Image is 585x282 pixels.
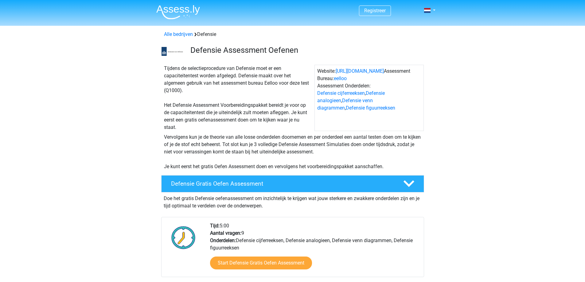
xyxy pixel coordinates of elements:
img: Klok [168,222,199,253]
b: Onderdelen: [210,238,236,243]
h4: Defensie Gratis Oefen Assessment [171,180,393,187]
b: Tijd: [210,223,220,229]
a: Defensie analogieen [317,90,385,103]
h3: Defensie Assessment Oefenen [190,45,419,55]
a: Defensie cijferreeksen [317,90,365,96]
a: Registreer [364,8,386,14]
a: Alle bedrijven [164,31,193,37]
a: Defensie figuurreeksen [346,105,395,111]
div: Website: Assessment Bureau: Assessment Onderdelen: , , , [314,65,424,131]
img: Assessly [156,5,200,19]
a: Defensie venn diagrammen [317,98,373,111]
div: 5:00 9 Defensie cijferreeksen, Defensie analogieen, Defensie venn diagrammen, Defensie figuurreeksen [205,222,423,277]
a: eelloo [334,75,347,81]
a: [URL][DOMAIN_NAME] [336,68,384,74]
b: Aantal vragen: [210,230,241,236]
div: Doe het gratis Defensie oefenassessment om inzichtelijk te krijgen wat jouw sterkere en zwakkere ... [161,192,424,210]
a: Start Defensie Gratis Oefen Assessment [210,257,312,269]
div: Defensie [162,31,424,38]
div: Tijdens de selectieprocedure van Defensie moet er een capaciteitentest worden afgelegd. Defensie ... [162,65,314,131]
div: Vervolgens kun je de theorie van alle losse onderdelen doornemen en per onderdeel een aantal test... [162,133,424,170]
a: Defensie Gratis Oefen Assessment [159,175,427,192]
